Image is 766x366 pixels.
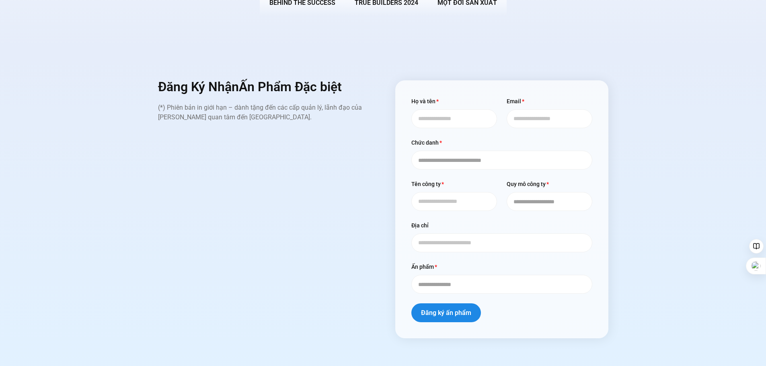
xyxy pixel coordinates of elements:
[411,96,439,109] label: Họ và tên
[507,179,549,192] label: Quy mô công ty
[411,262,437,275] label: Ấn phẩm
[411,221,429,233] label: Địa chỉ
[411,96,592,332] form: Biểu mẫu mới
[411,138,442,151] label: Chức danh
[158,80,371,93] h2: Đăng Ký Nhận
[239,79,342,94] span: Ấn Phẩm Đặc biệt
[507,96,525,109] label: Email
[411,179,444,192] label: Tên công ty
[421,310,471,316] span: Đăng ký ấn phẩm
[411,303,481,322] button: Đăng ký ấn phẩm
[158,103,371,122] p: (*) Phiên bản in giới hạn – dành tặng đến các cấp quản lý, lãnh đạo của [PERSON_NAME] quan tâm đế...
